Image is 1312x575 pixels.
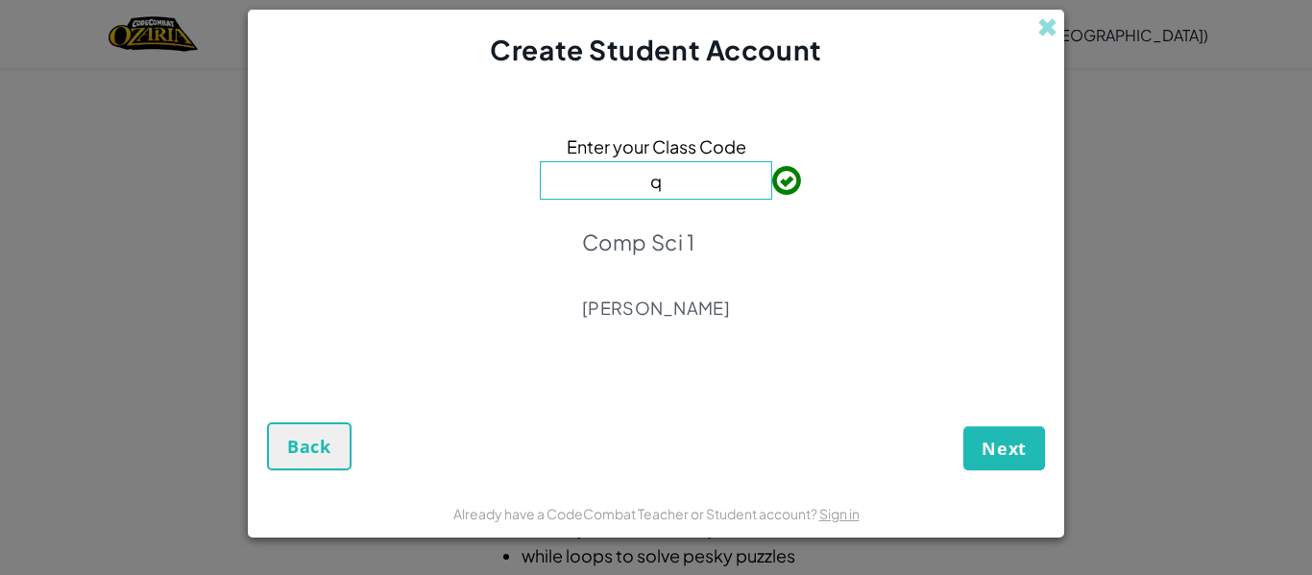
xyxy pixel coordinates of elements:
span: Enter your Class Code [567,132,746,160]
p: [PERSON_NAME] [582,297,730,320]
button: Next [963,426,1045,470]
a: Sign in [819,505,860,522]
span: Back [287,435,331,458]
span: Next [982,437,1027,460]
button: Back [267,422,352,470]
span: Already have a CodeCombat Teacher or Student account? [453,505,819,522]
p: Comp Sci 1 [582,228,730,255]
span: Create Student Account [490,33,821,66]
